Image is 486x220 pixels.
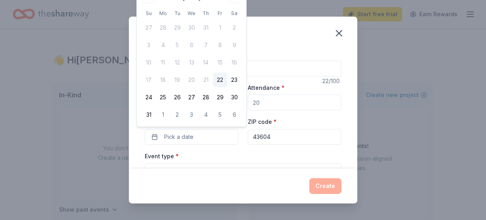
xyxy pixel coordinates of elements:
button: Select [145,163,341,180]
button: 3 [184,108,199,122]
button: 22 [213,73,227,87]
button: 29 [213,90,227,104]
button: 31 [142,108,156,122]
th: Thursday [199,9,213,17]
button: 6 [227,108,241,122]
button: 5 [213,108,227,122]
th: Wednesday [184,9,199,17]
span: Select [150,167,166,176]
button: 27 [184,90,199,104]
label: Event type [145,152,179,160]
span: Pick a date [164,132,193,142]
button: 30 [227,90,241,104]
button: 1 [156,108,170,122]
button: Pick a date [145,129,238,145]
button: 24 [142,90,156,104]
label: Attendance [248,84,285,92]
button: 25 [156,90,170,104]
button: 23 [227,73,241,87]
th: Friday [213,9,227,17]
label: ZIP code [248,118,277,126]
th: Monday [156,9,170,17]
th: Sunday [142,9,156,17]
button: 2 [170,108,184,122]
div: 22 /100 [322,76,341,86]
input: 12345 (U.S. only) [248,129,341,145]
input: 20 [248,95,341,110]
th: Saturday [227,9,241,17]
button: 28 [199,90,213,104]
th: Tuesday [170,9,184,17]
button: 4 [199,108,213,122]
button: 26 [170,90,184,104]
